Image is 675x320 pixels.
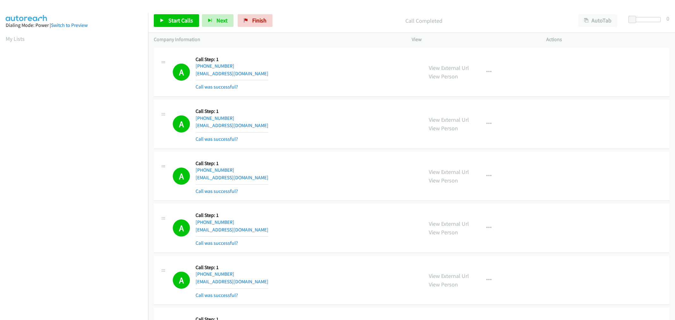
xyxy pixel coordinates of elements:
[546,36,669,43] p: Actions
[429,64,469,71] a: View External Url
[196,56,268,63] h5: Call Step: 1
[196,271,234,277] a: [PHONE_NUMBER]
[173,115,190,132] h1: A
[196,167,234,173] a: [PHONE_NUMBER]
[173,219,190,237] h1: A
[196,219,234,225] a: [PHONE_NUMBER]
[196,108,268,114] h5: Call Step: 1
[429,281,458,288] a: View Person
[202,14,234,27] button: Next
[51,22,88,28] a: Switch to Preview
[196,212,268,218] h5: Call Step: 1
[196,292,238,298] a: Call was successful?
[429,73,458,80] a: View Person
[196,84,238,90] a: Call was successful?
[657,135,675,185] iframe: Resource Center
[173,64,190,81] h1: A
[429,272,469,280] a: View External Url
[173,272,190,289] h1: A
[216,17,228,24] span: Next
[196,63,234,69] a: [PHONE_NUMBER]
[196,227,268,233] a: [EMAIL_ADDRESS][DOMAIN_NAME]
[196,279,268,285] a: [EMAIL_ADDRESS][DOMAIN_NAME]
[429,125,458,132] a: View Person
[196,175,268,181] a: [EMAIL_ADDRESS][DOMAIN_NAME]
[196,240,238,246] a: Call was successful?
[173,168,190,185] h1: A
[238,14,272,27] a: Finish
[429,229,458,236] a: View Person
[154,14,199,27] a: Start Calls
[196,188,238,194] a: Call was successful?
[196,122,268,128] a: [EMAIL_ADDRESS][DOMAIN_NAME]
[429,168,469,175] a: View External Url
[429,220,469,227] a: View External Url
[252,17,266,24] span: Finish
[168,17,193,24] span: Start Calls
[412,36,535,43] p: View
[6,22,142,29] div: Dialing Mode: Power |
[196,71,268,77] a: [EMAIL_ADDRESS][DOMAIN_NAME]
[281,16,567,25] p: Call Completed
[196,160,268,167] h5: Call Step: 1
[196,264,268,271] h5: Call Step: 1
[578,14,617,27] button: AutoTab
[429,116,469,123] a: View External Url
[632,17,661,22] div: Delay between calls (in seconds)
[6,35,25,42] a: My Lists
[666,14,669,23] div: 0
[429,177,458,184] a: View Person
[196,115,234,121] a: [PHONE_NUMBER]
[154,36,400,43] p: Company Information
[196,136,238,142] a: Call was successful?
